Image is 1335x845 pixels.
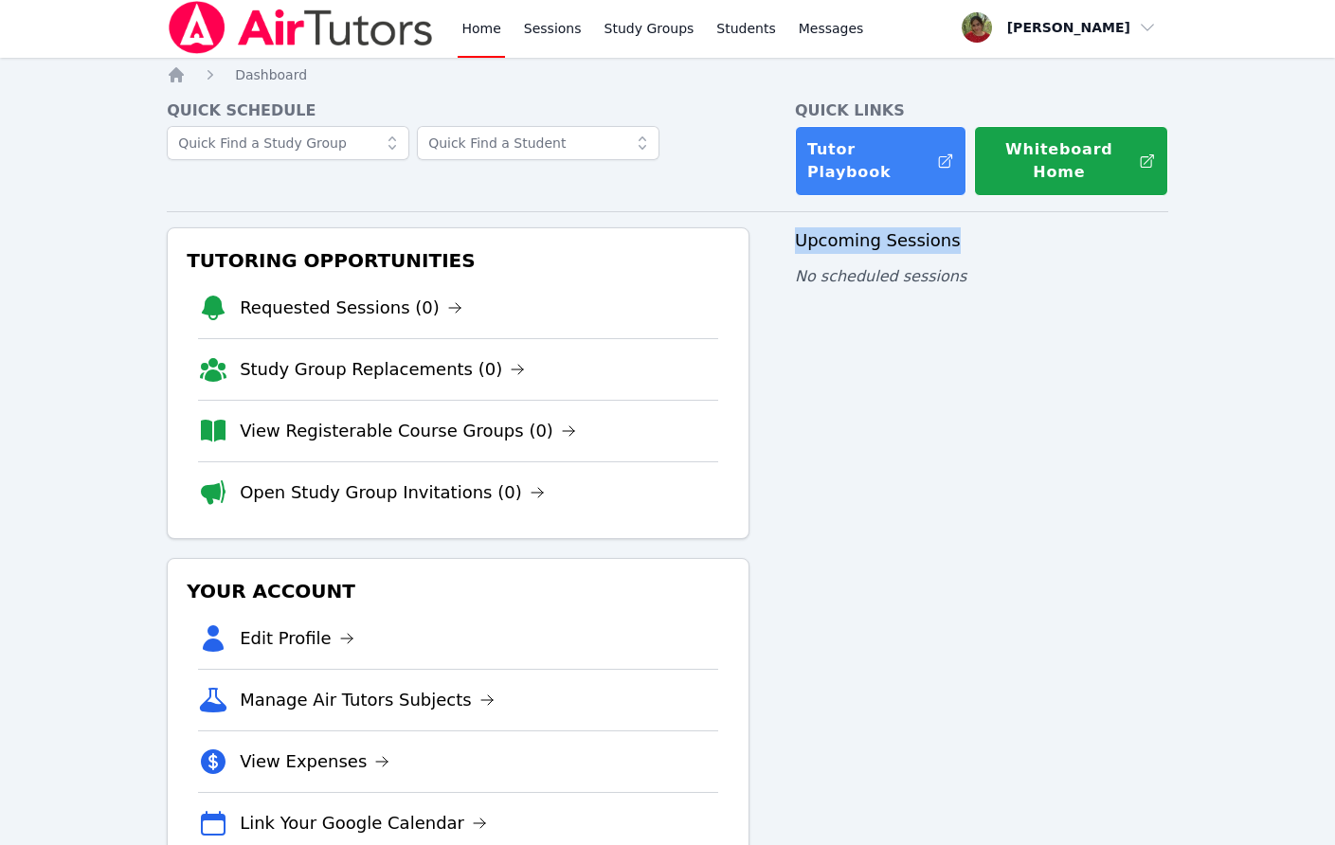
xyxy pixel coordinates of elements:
a: View Expenses [240,748,389,775]
h4: Quick Schedule [167,99,749,122]
a: Link Your Google Calendar [240,810,487,836]
h3: Your Account [183,574,733,608]
a: View Registerable Course Groups (0) [240,418,576,444]
a: Tutor Playbook [795,126,966,196]
nav: Breadcrumb [167,65,1168,84]
img: Air Tutors [167,1,435,54]
h3: Tutoring Opportunities [183,243,733,278]
input: Quick Find a Study Group [167,126,409,160]
h3: Upcoming Sessions [795,227,1168,254]
a: Requested Sessions (0) [240,295,462,321]
a: Edit Profile [240,625,354,652]
span: Dashboard [235,67,307,82]
span: No scheduled sessions [795,267,966,285]
a: Dashboard [235,65,307,84]
input: Quick Find a Student [417,126,659,160]
button: Whiteboard Home [974,126,1168,196]
a: Open Study Group Invitations (0) [240,479,545,506]
span: Messages [799,19,864,38]
h4: Quick Links [795,99,1168,122]
a: Study Group Replacements (0) [240,356,525,383]
a: Manage Air Tutors Subjects [240,687,495,713]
